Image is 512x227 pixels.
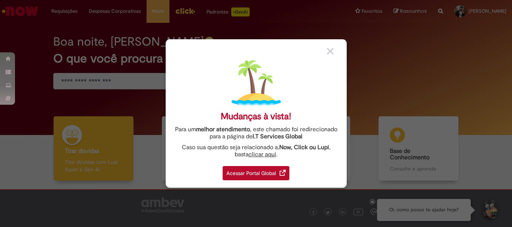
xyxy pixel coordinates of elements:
[278,144,329,151] strong: .Now, Click ou Lupi
[223,166,289,180] div: Acessar Portal Global
[232,58,281,107] img: island.png
[327,48,334,55] img: close_button_grey.png
[196,126,250,133] strong: melhor atendimento
[221,111,291,122] div: Mudanças à vista!
[171,126,341,140] div: Para um , este chamado foi redirecionado para a página de
[253,129,302,140] a: I.T Services Global
[171,144,341,158] div: Caso sua questão seja relacionado a , basta .
[249,147,276,158] a: clicar aqui
[280,170,286,176] img: redirect_link.png
[223,162,289,180] a: Acessar Portal Global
